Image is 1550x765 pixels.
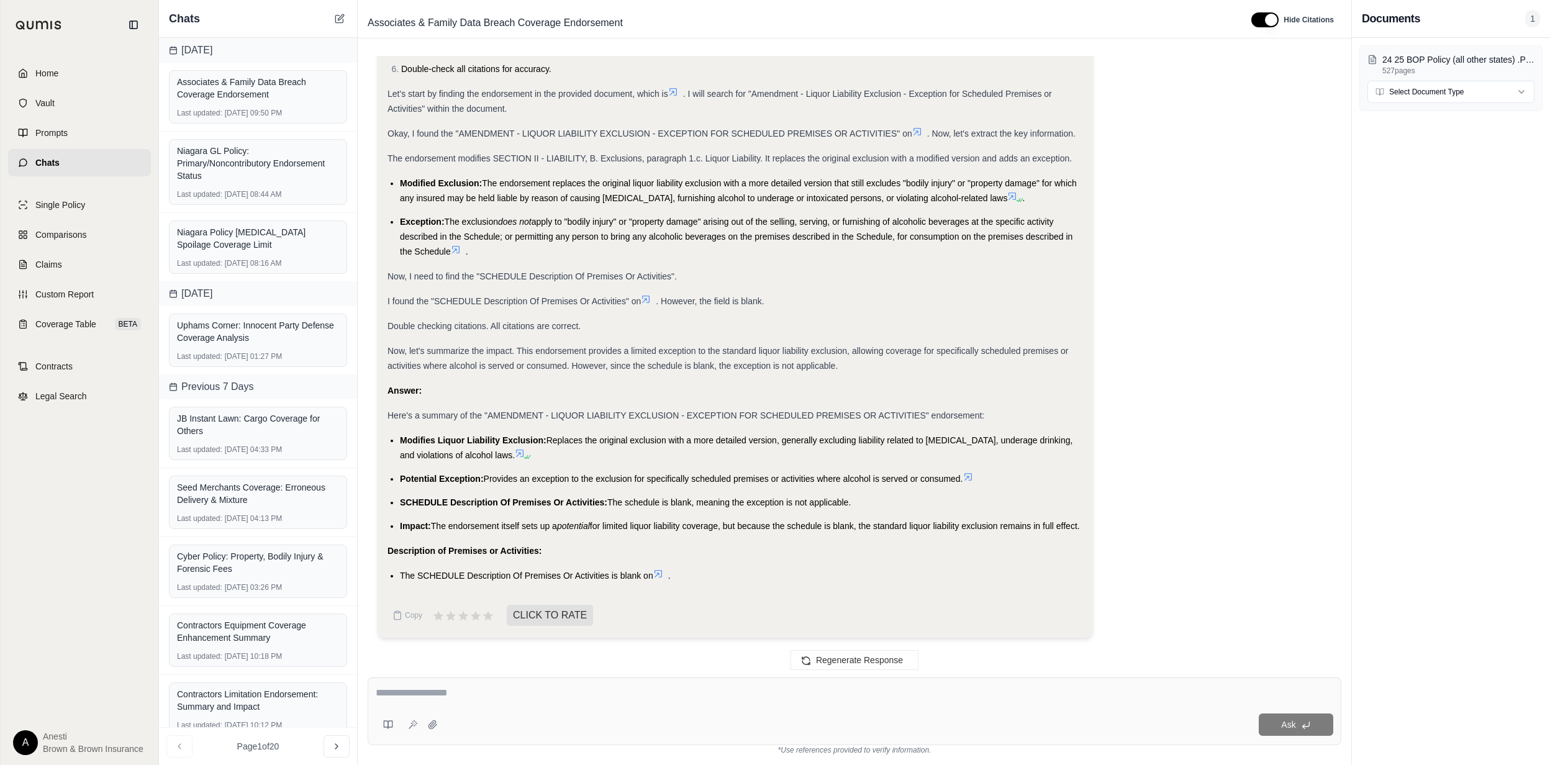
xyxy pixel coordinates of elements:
[387,603,427,628] button: Copy
[177,351,222,361] span: Last updated:
[8,251,151,278] a: Claims
[466,247,468,256] span: .
[400,217,1072,256] span: apply to "bodily injury" or "property damage" arising out of the selling, serving, or furnishing ...
[124,15,143,35] button: Collapse sidebar
[1525,10,1540,27] span: 1
[368,745,1341,755] div: *Use references provided to verify information.
[387,410,984,420] span: Here's a summary of the "AMENDMENT - LIQUOR LIABILITY EXCLUSION - EXCEPTION FOR SCHEDULED PREMISE...
[43,743,143,755] span: Brown & Brown Insurance
[35,229,86,241] span: Comparisons
[8,191,151,219] a: Single Policy
[363,13,1236,33] div: Edit Title
[400,178,482,188] span: Modified Exclusion:
[656,296,764,306] span: . However, the field is blank.
[1022,193,1025,203] span: .
[400,521,431,531] span: Impact:
[177,412,339,437] div: JB Instant Lawn: Cargo Coverage for Others
[1382,53,1534,66] p: 24 25 BOP Policy (all other states) .PDF
[387,386,422,396] strong: Answer:
[387,346,1069,371] span: Now, let's summarize the impact. This endorsement provides a limited exception to the standard li...
[445,217,498,227] span: The exclusion
[431,521,557,531] span: The endorsement itself sets up a
[400,178,1077,203] span: The endorsement replaces the original liquor liability exclusion with a more detailed version tha...
[607,497,851,507] span: The schedule is blank, meaning the exception is not applicable.
[387,296,641,306] span: I found the "SCHEDULE Description Of Premises Or Activities" on
[8,310,151,338] a: Coverage TableBETA
[177,108,339,118] div: [DATE] 09:50 PM
[498,217,532,227] span: does not
[177,514,339,523] div: [DATE] 04:13 PM
[816,655,903,665] span: Regenerate Response
[400,571,653,581] span: The SCHEDULE Description Of Premises Or Activities is blank on
[35,127,68,139] span: Prompts
[927,129,1076,138] span: . Now, let's extract the key information.
[237,740,279,753] span: Page 1 of 20
[177,258,222,268] span: Last updated:
[400,497,607,507] span: SCHEDULE Description Of Premises Or Activities:
[387,153,1072,163] span: The endorsement modifies SECTION II - LIABILITY, B. Exclusions, paragraph 1.c. Liquor Liability. ...
[177,688,339,713] div: Contractors Limitation Endorsement: Summary and Impact
[35,97,55,109] span: Vault
[1382,66,1534,76] p: 527 pages
[8,221,151,248] a: Comparisons
[35,156,60,169] span: Chats
[387,321,581,331] span: Double checking citations. All citations are correct.
[590,521,1080,531] span: for limited liquor liability coverage, but because the schedule is blank, the standard liquor lia...
[177,720,339,730] div: [DATE] 10:12 PM
[35,360,73,373] span: Contracts
[115,318,141,330] span: BETA
[177,582,339,592] div: [DATE] 03:26 PM
[484,474,963,484] span: Provides an exception to the exclusion for specifically scheduled premises or activities where al...
[400,435,546,445] span: Modifies Liquor Liability Exclusion:
[1284,15,1334,25] span: Hide Citations
[35,199,85,211] span: Single Policy
[35,67,58,79] span: Home
[557,521,590,531] span: potential
[177,351,339,361] div: [DATE] 01:27 PM
[507,605,593,626] span: CLICK TO RATE
[405,610,422,620] span: Copy
[387,271,677,281] span: Now, I need to find the "SCHEDULE Description Of Premises Or Activities".
[159,374,357,399] div: Previous 7 Days
[177,258,339,268] div: [DATE] 08:16 AM
[35,288,94,301] span: Custom Report
[1259,713,1333,736] button: Ask
[177,189,339,199] div: [DATE] 08:44 AM
[400,435,1072,460] span: Replaces the original exclusion with a more detailed version, generally excluding liability relat...
[177,108,222,118] span: Last updated:
[8,382,151,410] a: Legal Search
[8,119,151,147] a: Prompts
[1367,53,1534,76] button: 24 25 BOP Policy (all other states) .PDF527pages
[8,149,151,176] a: Chats
[8,353,151,380] a: Contracts
[159,281,357,306] div: [DATE]
[177,145,339,182] div: Niagara GL Policy: Primary/Noncontributory Endorsement Status
[791,650,918,670] button: Regenerate Response
[177,481,339,506] div: Seed Merchants Coverage: Erroneous Delivery & Mixture
[177,720,222,730] span: Last updated:
[177,445,222,455] span: Last updated:
[1281,720,1295,730] span: Ask
[43,730,143,743] span: Anesti
[13,730,38,755] div: A
[401,64,551,74] span: Double-check all citations for accuracy.
[363,13,628,33] span: Associates & Family Data Breach Coverage Endorsement
[177,651,339,661] div: [DATE] 10:18 PM
[177,189,222,199] span: Last updated:
[177,582,222,592] span: Last updated:
[177,319,339,344] div: Uphams Corner: Innocent Party Defense Coverage Analysis
[177,76,339,101] div: Associates & Family Data Breach Coverage Endorsement
[332,11,347,26] button: New Chat
[177,550,339,575] div: Cyber Policy: Property, Bodily Injury & Forensic Fees
[16,20,62,30] img: Qumis Logo
[35,258,62,271] span: Claims
[387,89,1052,114] span: . I will search for "Amendment - Liquor Liability Exclusion - Exception for Scheduled Premises or...
[1362,10,1420,27] h3: Documents
[387,546,542,556] strong: Description of Premises or Activities:
[169,10,200,27] span: Chats
[177,514,222,523] span: Last updated:
[177,619,339,644] div: Contractors Equipment Coverage Enhancement Summary
[35,318,96,330] span: Coverage Table
[400,217,445,227] span: Exception:
[387,129,912,138] span: Okay, I found the "AMENDMENT - LIQUOR LIABILITY EXCLUSION - EXCEPTION FOR SCHEDULED PREMISES OR A...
